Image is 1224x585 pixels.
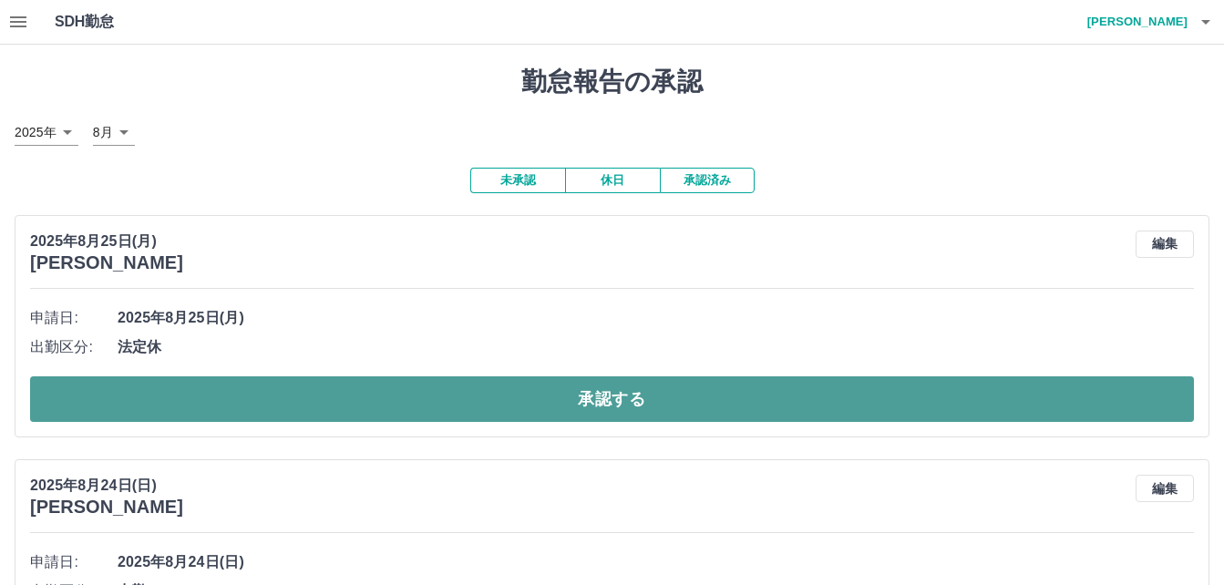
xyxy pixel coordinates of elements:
[118,551,1194,573] span: 2025年8月24日(日)
[30,475,183,497] p: 2025年8月24日(日)
[470,168,565,193] button: 未承認
[1136,231,1194,258] button: 編集
[660,168,755,193] button: 承認済み
[1136,475,1194,502] button: 編集
[30,252,183,273] h3: [PERSON_NAME]
[118,336,1194,358] span: 法定休
[15,67,1209,97] h1: 勤怠報告の承認
[30,551,118,573] span: 申請日:
[118,307,1194,329] span: 2025年8月25日(月)
[15,119,78,146] div: 2025年
[30,231,183,252] p: 2025年8月25日(月)
[93,119,135,146] div: 8月
[565,168,660,193] button: 休日
[30,376,1194,422] button: 承認する
[30,307,118,329] span: 申請日:
[30,497,183,518] h3: [PERSON_NAME]
[30,336,118,358] span: 出勤区分:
